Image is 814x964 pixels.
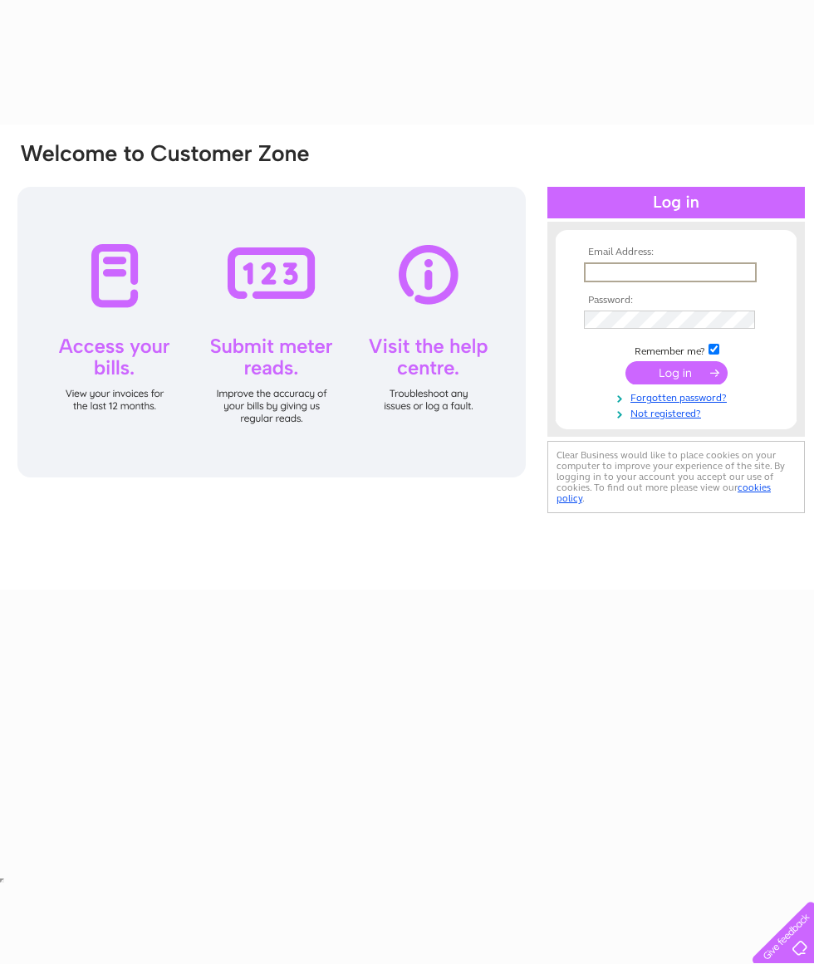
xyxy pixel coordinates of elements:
[557,482,771,504] a: cookies policy
[580,295,772,306] th: Password:
[547,441,805,513] div: Clear Business would like to place cookies on your computer to improve your experience of the sit...
[584,404,772,420] a: Not registered?
[584,389,772,404] a: Forgotten password?
[580,247,772,258] th: Email Address:
[625,361,728,384] input: Submit
[580,341,772,358] td: Remember me?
